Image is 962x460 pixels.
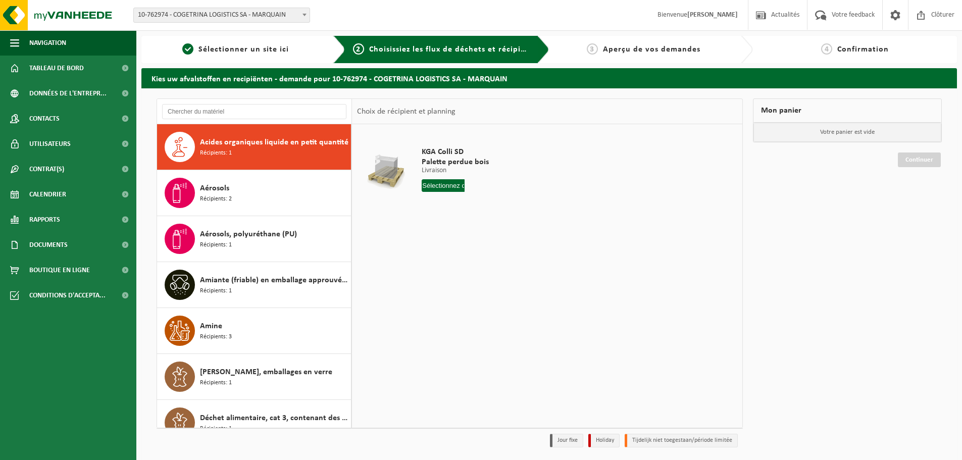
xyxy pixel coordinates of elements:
div: Mon panier [753,98,942,123]
span: Récipients: 1 [200,378,232,388]
span: Données de l'entrepr... [29,81,107,106]
span: Rapports [29,207,60,232]
span: Aérosols, polyuréthane (PU) [200,228,297,240]
span: Tableau de bord [29,56,84,81]
span: 10-762974 - COGETRINA LOGISTICS SA - MARQUAIN [133,8,310,23]
span: Utilisateurs [29,131,71,157]
span: Récipients: 2 [200,194,232,204]
button: Aérosols Récipients: 2 [157,170,351,216]
button: Déchet alimentaire, cat 3, contenant des produits d'origine animale, emballage synthétique Récipi... [157,400,351,446]
button: Aérosols, polyuréthane (PU) Récipients: 1 [157,216,351,262]
div: Choix de récipient et planning [352,99,461,124]
span: Contrat(s) [29,157,64,182]
strong: [PERSON_NAME] [687,11,738,19]
button: Amiante (friable) en emballage approuvé UN Récipients: 1 [157,262,351,308]
span: Aérosols [200,182,229,194]
input: Chercher du matériel [162,104,346,119]
span: Récipients: 1 [200,424,232,434]
span: 1 [182,43,193,55]
span: Choisissiez les flux de déchets et récipients [369,45,537,54]
span: Palette perdue bois [422,157,508,167]
span: Sélectionner un site ici [198,45,289,54]
span: Boutique en ligne [29,258,90,283]
span: Aperçu de vos demandes [603,45,700,54]
span: Récipients: 1 [200,240,232,250]
span: [PERSON_NAME], emballages en verre [200,366,332,378]
a: Continuer [898,152,941,167]
li: Jour fixe [550,434,583,447]
input: Sélectionnez date [422,179,465,192]
span: Récipients: 1 [200,148,232,158]
span: KGA Colli SD [422,147,508,157]
span: Conditions d'accepta... [29,283,106,308]
button: Amine Récipients: 3 [157,308,351,354]
span: Documents [29,232,68,258]
span: Calendrier [29,182,66,207]
p: Votre panier est vide [753,123,941,142]
span: Confirmation [837,45,889,54]
span: Contacts [29,106,60,131]
span: 10-762974 - COGETRINA LOGISTICS SA - MARQUAIN [134,8,310,22]
a: 1Sélectionner un site ici [146,43,325,56]
span: Récipients: 1 [200,286,232,296]
li: Tijdelijk niet toegestaan/période limitée [625,434,738,447]
span: 3 [587,43,598,55]
span: Déchet alimentaire, cat 3, contenant des produits d'origine animale, emballage synthétique [200,412,348,424]
li: Holiday [588,434,620,447]
span: Amine [200,320,222,332]
button: Acides organiques liquide en petit quantité Récipients: 1 [157,124,351,170]
span: Récipients: 3 [200,332,232,342]
button: [PERSON_NAME], emballages en verre Récipients: 1 [157,354,351,400]
span: Navigation [29,30,66,56]
p: Livraison [422,167,508,174]
h2: Kies uw afvalstoffen en recipiënten - demande pour 10-762974 - COGETRINA LOGISTICS SA - MARQUAIN [141,68,957,88]
span: Acides organiques liquide en petit quantité [200,136,348,148]
span: 4 [821,43,832,55]
span: 2 [353,43,364,55]
span: Amiante (friable) en emballage approuvé UN [200,274,348,286]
